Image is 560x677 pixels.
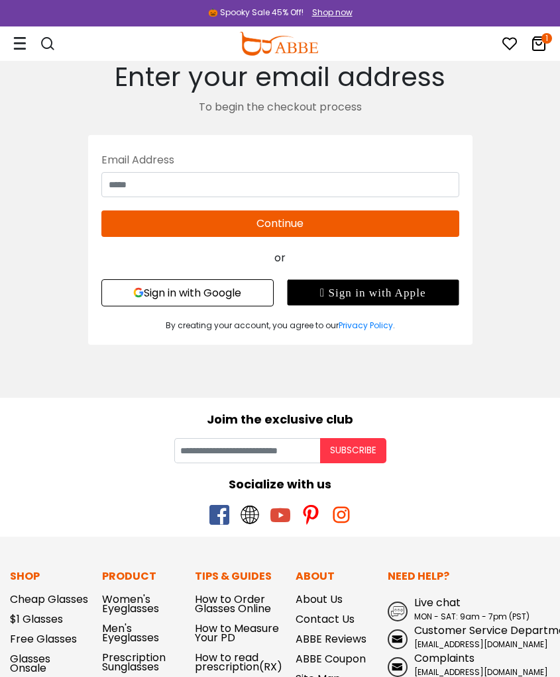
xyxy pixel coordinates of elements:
[10,568,89,584] p: Shop
[195,568,282,584] p: Tips & Guides
[10,475,550,493] div: Socialize with us
[102,568,181,584] p: Product
[102,621,159,645] a: Men's Eyeglasses
[296,651,366,666] a: ABBE Coupon
[296,568,374,584] p: About
[10,99,550,115] div: To begin the checkout process
[101,279,274,306] button: Sign in with Google
[174,438,320,463] input: Your email
[312,7,353,19] div: Shop now
[339,320,393,331] a: Privacy Policy
[10,611,63,627] a: $1 Glasses
[101,148,459,172] div: Email Address
[287,279,459,306] div: Sign in with Apple
[195,650,282,674] a: How to read prescription(RX)
[331,505,351,525] span: instagram
[195,592,271,616] a: How to Order Glasses Online
[388,595,550,623] a: Live chat MON - SAT: 9am - 7pm (PST)
[296,631,366,647] a: ABBE Reviews
[10,408,550,428] div: Joim the exclusive club
[414,595,461,610] span: Live chat
[101,250,459,266] div: or
[541,33,552,44] i: 1
[101,320,459,332] div: By creating your account, you agree to our .
[296,592,343,607] a: About Us
[195,621,279,645] a: How to Measure Your PD
[414,611,530,622] span: MON - SAT: 9am - 7pm (PST)
[414,639,548,650] span: [EMAIL_ADDRESS][DOMAIN_NAME]
[102,592,159,616] a: Women's Eyeglasses
[306,7,353,18] a: Shop now
[296,611,355,627] a: Contact Us
[208,7,304,19] div: 🎃 Spooky Sale 45% Off!
[240,505,260,525] span: twitter
[10,651,50,676] a: Glasses Onsale
[320,438,386,463] button: Subscribe
[101,210,459,237] button: Continue
[239,32,317,56] img: abbeglasses.com
[10,61,550,93] h2: Enter your email address
[414,651,475,666] span: Complaints
[270,505,290,525] span: youtube
[388,568,550,584] p: Need Help?
[388,623,550,651] a: Customer Service Department [EMAIL_ADDRESS][DOMAIN_NAME]
[10,631,77,647] a: Free Glasses
[301,505,321,525] span: pinterest
[102,650,166,674] a: Prescription Sunglasses
[531,38,547,54] a: 1
[209,505,229,525] span: facebook
[10,592,88,607] a: Cheap Glasses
